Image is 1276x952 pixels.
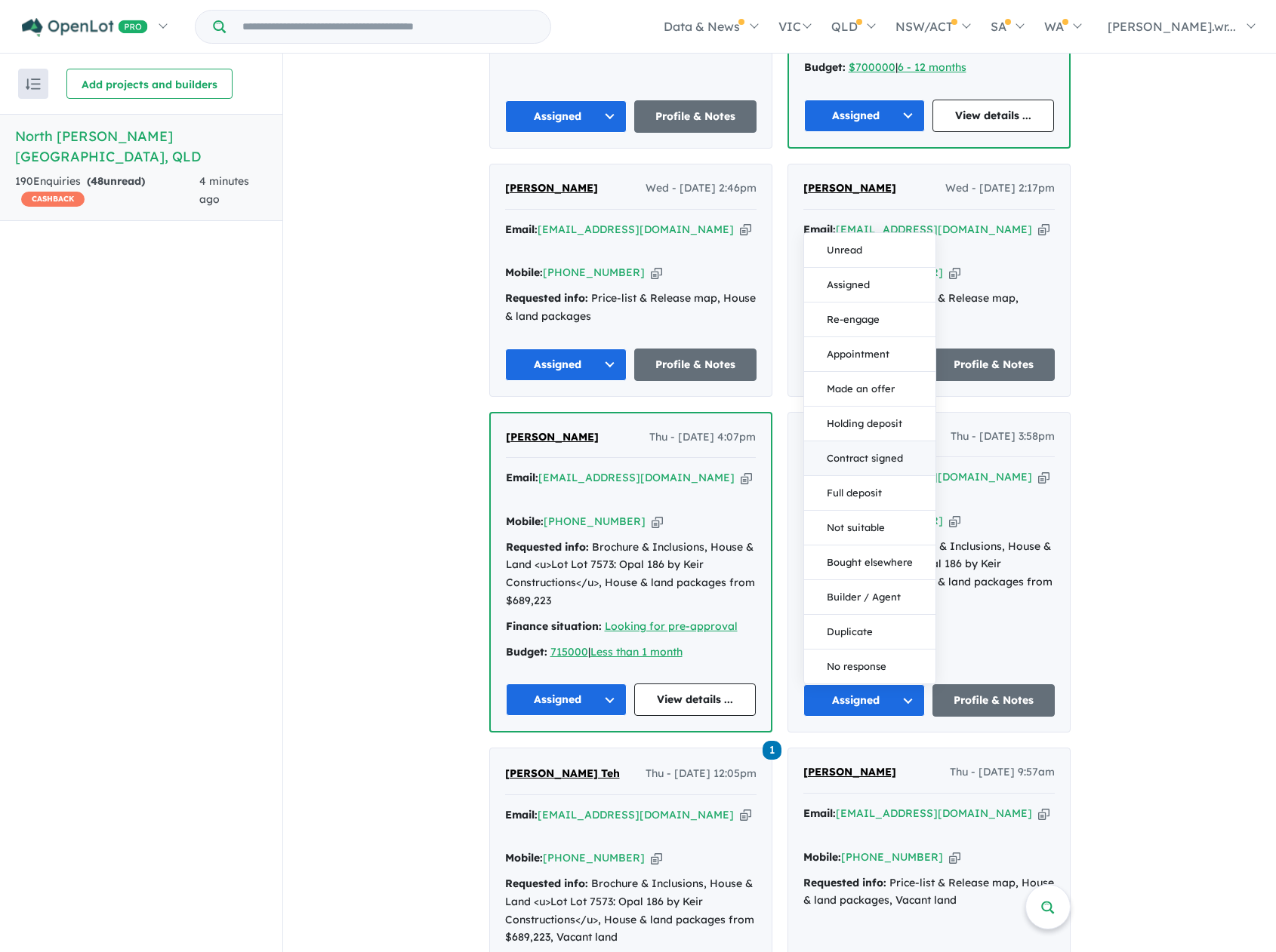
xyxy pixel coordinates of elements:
a: 6 - 12 months [898,60,966,74]
a: Profile & Notes [932,684,1055,717]
button: Holding deposit [804,407,935,441]
span: Thu - [DATE] 3:58pm [951,428,1055,446]
span: Thu - [DATE] 4:07pm [649,428,756,447]
div: Brochure & Inclusions, House & Land <u>Lot Lot 7573: Opal 186 by Keir Constructions</u>, House & ... [506,539,756,610]
div: Brochure & Inclusions, House & Land <u>Lot Lot 7573: Opal 186 by Keir Constructions</u>, House & ... [505,875,757,947]
span: [PERSON_NAME] [803,181,896,195]
button: Bought elsewhere [804,545,935,580]
span: [PERSON_NAME] [505,181,598,195]
span: 1 [763,741,781,760]
button: Assigned [506,683,627,716]
a: 715000 [550,645,588,659]
strong: Requested info: [505,291,588,305]
div: | [804,59,1054,77]
button: Copy [651,850,662,866]
img: Openlot PRO Logo White [22,18,148,37]
div: Price-list & Release map, House & land packages [505,290,757,326]
button: Not suitable [804,511,935,545]
button: Copy [740,807,751,823]
a: [PHONE_NUMBER] [841,850,943,864]
span: CASHBACK [21,192,85,207]
button: Full deposit [804,476,935,511]
button: Builder / Agent [804,580,935,615]
a: 1 [763,739,781,759]
strong: Budget: [506,645,547,659]
button: Copy [949,513,960,529]
a: [EMAIL_ADDRESS][DOMAIN_NAME] [836,470,1032,484]
button: Assigned [804,100,926,132]
span: [PERSON_NAME].wr... [1108,19,1236,34]
a: [PERSON_NAME] [505,180,598,198]
div: Price-list & Release map, House & land packages, Vacant land [803,874,1055,911]
span: Thu - [DATE] 9:57am [950,763,1055,782]
a: [EMAIL_ADDRESS][DOMAIN_NAME] [538,223,734,236]
a: [PERSON_NAME] [506,428,599,447]
strong: Mobile: [505,851,543,864]
a: [EMAIL_ADDRESS][DOMAIN_NAME] [836,223,1032,236]
a: [PERSON_NAME] [803,180,896,198]
button: Copy [652,514,663,530]
button: Add projects and builders [66,69,233,99]
strong: Email: [506,471,538,484]
a: Less than 1 month [590,645,683,659]
button: Made an offer [804,372,935,407]
strong: Mobile: [803,850,841,864]
a: $700000 [849,60,895,74]
img: sort.svg [26,78,41,90]
a: Profile & Notes [932,349,1055,381]
span: 4 minutes ago [199,174,249,206]
a: Looking for pre-approval [605,619,738,633]
button: Assigned [803,684,926,717]
strong: Requested info: [506,540,589,554]
div: | [506,643,756,662]
a: [PERSON_NAME] Teh [505,765,620,783]
strong: Finance situation: [506,619,602,633]
button: Copy [1038,222,1049,238]
strong: Requested info: [803,876,886,889]
a: [PHONE_NUMBER] [544,514,646,528]
button: Contract signed [804,441,935,476]
span: Wed - [DATE] 2:17pm [945,180,1055,198]
a: [EMAIL_ADDRESS][DOMAIN_NAME] [538,471,735,484]
button: Unread [804,233,935,268]
a: [PERSON_NAME] [803,763,896,782]
strong: Email: [505,808,538,821]
strong: Email: [505,223,538,236]
a: Profile & Notes [634,349,757,381]
span: Wed - [DATE] 2:46pm [646,180,757,198]
a: [PHONE_NUMBER] [841,266,943,279]
button: Copy [1038,469,1049,485]
button: Copy [740,222,751,238]
a: [PHONE_NUMBER] [543,266,645,279]
span: [PERSON_NAME] [803,765,896,778]
a: [EMAIL_ADDRESS][DOMAIN_NAME] [538,808,734,821]
a: Profile & Notes [634,100,757,133]
button: Duplicate [804,615,935,650]
span: [PERSON_NAME] Teh [505,766,620,780]
strong: ( unread) [87,174,145,188]
a: View details ... [932,100,1054,132]
span: Thu - [DATE] 12:05pm [646,765,757,783]
h5: North [PERSON_NAME][GEOGRAPHIC_DATA] , QLD [15,126,267,167]
a: [PHONE_NUMBER] [543,851,645,864]
span: 48 [91,174,103,188]
button: Re-engage [804,302,935,337]
button: Appointment [804,337,935,372]
strong: Requested info: [505,877,588,890]
input: Try estate name, suburb, builder or developer [229,11,547,43]
button: Copy [949,265,960,281]
button: Assigned [505,349,627,381]
a: View details ... [634,683,756,716]
button: No response [804,650,935,683]
a: [EMAIL_ADDRESS][DOMAIN_NAME] [836,806,1032,820]
span: [PERSON_NAME] [506,430,599,444]
strong: Email: [803,223,836,236]
button: Copy [1038,806,1049,821]
button: Assigned [505,100,627,133]
button: Assigned [804,268,935,302]
button: Copy [949,849,960,865]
